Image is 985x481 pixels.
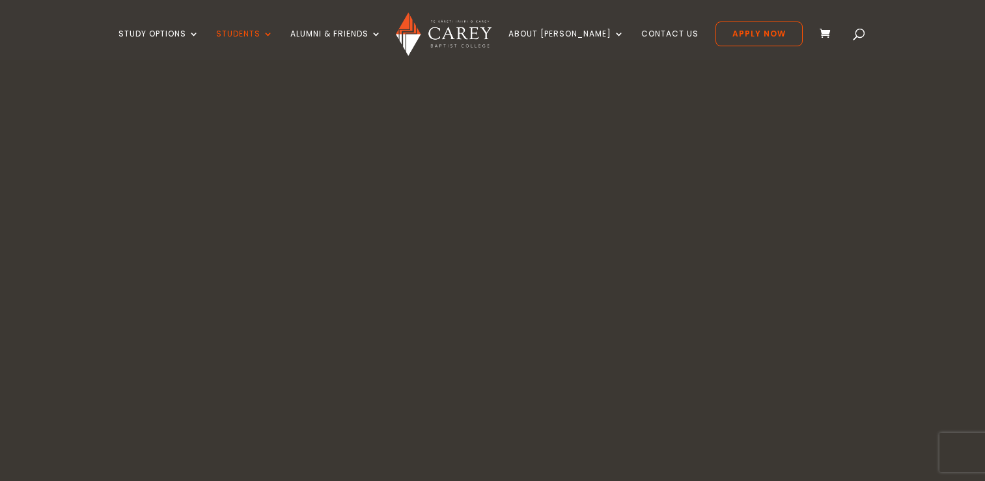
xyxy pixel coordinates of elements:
[290,29,382,60] a: Alumni & Friends
[118,29,199,60] a: Study Options
[508,29,624,60] a: About [PERSON_NAME]
[641,29,699,60] a: Contact Us
[216,29,273,60] a: Students
[715,22,803,46] a: Apply Now
[396,12,492,56] img: Carey Baptist College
